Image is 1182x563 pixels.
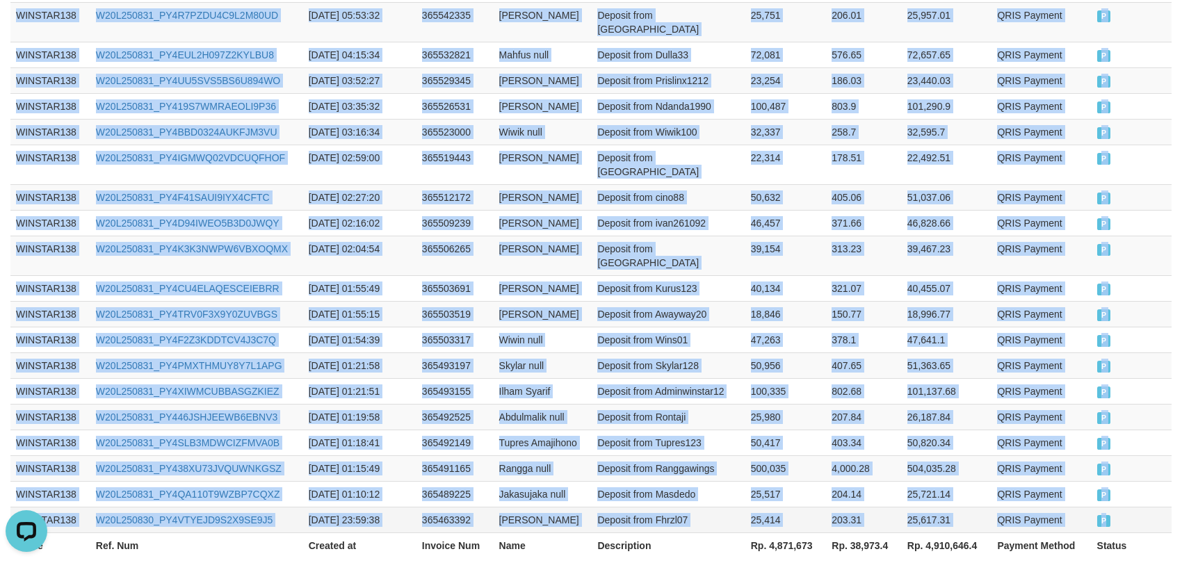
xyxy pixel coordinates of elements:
[592,455,745,481] td: Deposit from Ranggawings
[416,481,494,507] td: 365489225
[592,236,745,275] td: Deposit from [GEOGRAPHIC_DATA]
[416,532,494,558] th: Invoice Num
[991,145,1091,184] td: QRIS Payment
[745,2,827,42] td: 25,751
[10,378,90,404] td: WINSTAR138
[592,42,745,67] td: Deposit from Dulla33
[494,145,592,184] td: [PERSON_NAME]
[902,378,992,404] td: 101,137.68
[826,67,902,93] td: 186.03
[592,378,745,404] td: Deposit from Adminwinstar12
[991,352,1091,378] td: QRIS Payment
[991,301,1091,327] td: QRIS Payment
[303,236,416,275] td: [DATE] 02:04:54
[10,352,90,378] td: WINSTAR138
[494,378,592,404] td: Ilham Syarif
[494,2,592,42] td: [PERSON_NAME]
[494,210,592,236] td: [PERSON_NAME]
[991,42,1091,67] td: QRIS Payment
[826,184,902,210] td: 405.06
[991,404,1091,430] td: QRIS Payment
[416,67,494,93] td: 365529345
[902,532,992,558] th: Rp. 4,910,646.4
[826,145,902,184] td: 178.51
[592,404,745,430] td: Deposit from Rontaji
[1097,10,1111,22] span: PAID
[96,386,280,397] a: W20L250831_PY4XIWMCUBBASGZKIEZ
[745,507,827,532] td: 25,414
[303,404,416,430] td: [DATE] 01:19:58
[902,119,992,145] td: 32,595.7
[592,2,745,42] td: Deposit from [GEOGRAPHIC_DATA]
[826,378,902,404] td: 802.68
[902,352,992,378] td: 51,363.65
[303,67,416,93] td: [DATE] 03:52:27
[745,42,827,67] td: 72,081
[592,67,745,93] td: Deposit from Prislinx1212
[991,67,1091,93] td: QRIS Payment
[10,275,90,301] td: WINSTAR138
[416,430,494,455] td: 365492149
[1097,76,1111,88] span: PAID
[1097,515,1111,527] span: PAID
[416,145,494,184] td: 365519443
[1097,101,1111,113] span: PAID
[10,2,90,42] td: WINSTAR138
[826,455,902,481] td: 4,000.28
[991,507,1091,532] td: QRIS Payment
[1097,127,1111,139] span: PAID
[494,184,592,210] td: [PERSON_NAME]
[6,6,47,47] button: Open LiveChat chat widget
[592,327,745,352] td: Deposit from Wins01
[826,430,902,455] td: 403.34
[826,93,902,119] td: 803.9
[416,327,494,352] td: 365503317
[745,236,827,275] td: 39,154
[96,127,277,138] a: W20L250831_PY4BBD0324AUKFJM3VU
[592,301,745,327] td: Deposit from Awayway20
[592,352,745,378] td: Deposit from Skylar128
[96,243,288,254] a: W20L250831_PY4K3K3NWPW6VBXOQMX
[826,210,902,236] td: 371.66
[10,42,90,67] td: WINSTAR138
[96,309,277,320] a: W20L250831_PY4TRV0F3X9Y0ZUVBGS
[10,210,90,236] td: WINSTAR138
[902,145,992,184] td: 22,492.51
[416,378,494,404] td: 365493155
[303,93,416,119] td: [DATE] 03:35:32
[96,514,273,525] a: W20L250830_PY4VTYEJD9S2X9SE9J5
[10,404,90,430] td: WINSTAR138
[10,236,90,275] td: WINSTAR138
[303,455,416,481] td: [DATE] 01:15:49
[745,119,827,145] td: 32,337
[96,218,280,229] a: W20L250831_PY4D94IWEO5B3D0JWQY
[10,67,90,93] td: WINSTAR138
[416,275,494,301] td: 365503691
[745,455,827,481] td: 500,035
[96,489,280,500] a: W20L250831_PY4QA110T9WZBP7CQXZ
[826,119,902,145] td: 258.7
[745,301,827,327] td: 18,846
[494,93,592,119] td: [PERSON_NAME]
[494,481,592,507] td: Jakasujaka null
[592,145,745,184] td: Deposit from [GEOGRAPHIC_DATA]
[494,532,592,558] th: Name
[494,404,592,430] td: Abdulmalik null
[1097,361,1111,373] span: PAID
[991,210,1091,236] td: QRIS Payment
[416,301,494,327] td: 365503519
[10,481,90,507] td: WINSTAR138
[991,532,1091,558] th: Payment Method
[902,67,992,93] td: 23,440.03
[826,301,902,327] td: 150.77
[96,101,276,112] a: W20L250831_PY419S7WMRAEOLI9P36
[991,2,1091,42] td: QRIS Payment
[494,275,592,301] td: [PERSON_NAME]
[10,184,90,210] td: WINSTAR138
[10,145,90,184] td: WINSTAR138
[303,430,416,455] td: [DATE] 01:18:41
[991,93,1091,119] td: QRIS Payment
[494,507,592,532] td: [PERSON_NAME]
[592,532,745,558] th: Description
[1097,50,1111,62] span: PAID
